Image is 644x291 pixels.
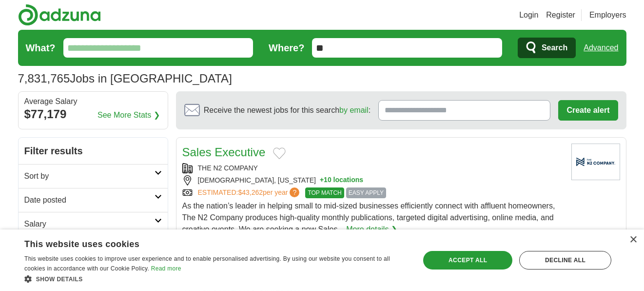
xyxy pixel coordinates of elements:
[24,170,155,182] h2: Sort by
[182,163,564,173] div: THE N2 COMPANY
[546,9,575,21] a: Register
[24,255,390,272] span: This website uses cookies to improve user experience and to enable personalised advertising. By u...
[238,188,263,196] span: $43,262
[36,276,83,283] span: Show details
[19,188,168,212] a: Date posted
[182,175,564,186] div: [DEMOGRAPHIC_DATA], [US_STATE]
[518,38,576,58] button: Search
[346,187,386,198] span: EASY APPLY
[18,4,101,26] img: Adzuna logo
[629,236,637,244] div: Close
[24,274,408,284] div: Show details
[19,164,168,188] a: Sort by
[320,175,363,186] button: +10 locations
[290,187,299,197] span: ?
[519,251,611,270] div: Decline all
[346,224,397,235] a: More details ❯
[558,100,618,121] button: Create alert
[204,104,371,116] span: Receive the newest jobs for this search :
[182,202,555,233] span: As the nation’s leader in helping small to mid-sized businesses efficiently connect with affluent...
[273,147,286,159] button: Add to favorite jobs
[24,105,162,123] div: $77,179
[571,144,620,180] img: Company logo
[24,218,155,230] h2: Salary
[151,265,181,272] a: Read more, opens a new window
[269,41,304,55] label: Where?
[18,70,70,87] span: 7,831,765
[542,38,567,58] span: Search
[19,212,168,236] a: Salary
[305,187,344,198] span: TOP MATCH
[18,72,232,85] h1: Jobs in [GEOGRAPHIC_DATA]
[584,38,618,58] a: Advanced
[423,251,512,270] div: Accept all
[98,109,160,121] a: See More Stats ❯
[320,175,324,186] span: +
[519,9,538,21] a: Login
[19,138,168,164] h2: Filter results
[26,41,56,55] label: What?
[339,106,369,114] a: by email
[24,98,162,105] div: Average Salary
[182,145,266,159] a: Sales Executive
[24,235,384,250] div: This website uses cookies
[198,187,302,198] a: ESTIMATED:$43,262per year?
[589,9,626,21] a: Employers
[24,194,155,206] h2: Date posted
